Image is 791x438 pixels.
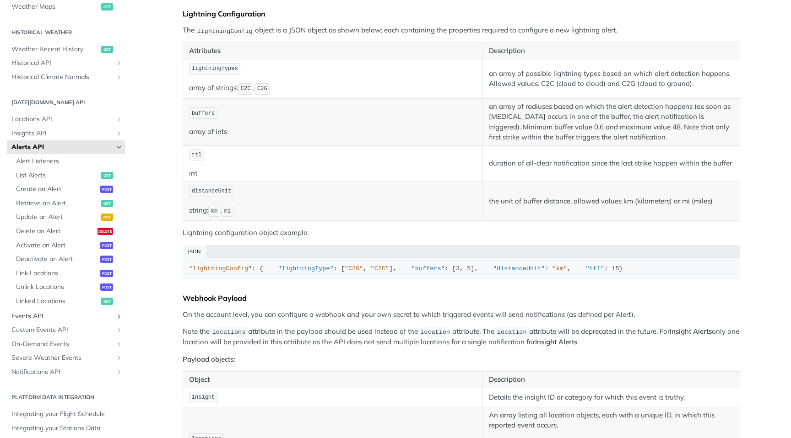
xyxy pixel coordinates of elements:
[101,214,113,221] span: put
[192,188,231,194] span: distanceUnit
[189,205,477,218] p: string: ,
[11,155,125,168] a: Alert Listeners
[7,422,125,435] a: Integrating your Stations Data
[586,265,605,272] span: "ttl"
[211,208,217,214] span: km
[11,73,113,82] span: Historical Climate Normals
[115,369,123,376] button: Show subpages for Notifications API
[11,224,125,238] a: Delete an Alertdelete
[189,46,477,56] p: Attributes
[197,27,253,34] span: lightningConfig
[16,199,99,208] span: Retrieve an Alert
[115,341,123,348] button: Show subpages for On-Demand Events
[11,210,125,224] a: Update an Alertput
[489,374,734,385] p: Description
[115,144,123,151] button: Hide subpages for Alerts API
[612,265,619,272] span: 15
[7,127,125,140] a: Insights APIShow subpages for Insights API
[115,326,123,334] button: Show subpages for Custom Events API
[183,294,740,303] div: Webhook Payload
[420,329,450,336] span: location
[11,143,113,152] span: Alerts API
[16,227,95,236] span: Delete an Alert
[115,130,123,137] button: Show subpages for Insights API
[489,158,734,169] p: duration of all-clear notification since the last strike happen within the buffer
[183,25,740,36] p: The object is a JSON object as shown below; each containing the properties required to configure ...
[11,169,125,182] a: List Alertsget
[467,265,471,272] span: 5
[7,70,125,84] a: Historical Climate NormalsShow subpages for Historical Climate Normals
[7,337,125,351] a: On-Demand EventsShow subpages for On-Demand Events
[493,265,545,272] span: "distanceUnit"
[7,323,125,337] a: Custom Events APIShow subpages for Custom Events API
[11,59,113,68] span: Historical API
[11,2,99,11] span: Weather Maps
[7,365,125,379] a: Notifications APIShow subpages for Notifications API
[16,213,99,222] span: Update an Alert
[16,185,98,194] span: Create an Alert
[456,265,460,272] span: 3
[100,256,113,263] span: post
[16,157,123,166] span: Alert Listeners
[100,242,113,249] span: post
[183,228,740,238] p: Lightning configuration object example:
[224,208,231,214] span: mi
[11,45,99,54] span: Weather Recent History
[11,267,125,280] a: Link Locationspost
[100,186,113,193] span: post
[489,392,734,403] p: Details the insight ID or category for which this event is truthy.
[7,112,125,126] a: Locations APIShow subpages for Locations API
[16,171,99,180] span: List Alerts
[192,65,238,72] span: lightningTypes
[7,43,125,56] a: Weather Recent Historyget
[189,264,734,273] div: : { : [ , ], : [ , ], : , : }
[115,59,123,67] button: Show subpages for Historical API
[115,116,123,123] button: Show subpages for Locations API
[11,280,125,294] a: Unlink Locationspost
[345,265,363,272] span: "C2G"
[98,228,113,235] span: delete
[189,127,477,137] p: array of ints
[192,152,202,158] span: ttl
[189,374,477,385] p: Object
[101,200,113,207] span: get
[7,56,125,70] a: Historical APIShow subpages for Historical API
[16,269,98,278] span: Link Locations
[11,326,113,335] span: Custom Events API
[11,353,113,363] span: Severe Weather Events
[115,313,123,320] button: Show subpages for Events API
[489,410,734,431] p: An array listing all location objects, each with a unique ID, in which this reported event occurs.
[11,424,123,433] span: Integrating your Stations Data
[553,265,567,272] span: "km"
[7,407,125,421] a: Integrating your Flight Schedule
[192,110,215,117] span: buffers
[11,115,113,124] span: Locations API
[278,265,334,272] span: "lightningType"
[7,140,125,154] a: Alerts APIHide subpages for Alerts API
[16,297,99,306] span: Linked Locations
[241,85,251,92] span: C2C
[11,129,113,138] span: Insights API
[11,182,125,196] a: Create an Alertpost
[7,28,125,37] h2: Historical Weather
[489,69,734,89] p: an array of possible lightning types based on which alert detection happens. Allowed values: C2C ...
[183,9,740,18] div: Lightning Configuration
[189,168,477,179] p: int
[16,255,98,264] span: Deactivate an Alert
[16,283,98,292] span: Unlink Locations
[115,354,123,362] button: Show subpages for Severe Weather Events
[11,368,113,377] span: Notifications API
[7,98,125,107] h2: [DATE][DOMAIN_NAME] API
[11,340,113,349] span: On-Demand Events
[101,46,113,53] span: get
[189,82,477,96] p: array of strings: ,
[101,172,113,179] span: get
[7,351,125,365] a: Severe Weather EventsShow subpages for Severe Weather Events
[489,46,734,56] p: Description
[497,329,527,336] span: location
[101,298,113,305] span: get
[371,265,390,272] span: "C2C"
[489,196,734,207] p: the unit of buffer distance, allowed values km (kilometers) or mi (miles)
[7,393,125,401] h2: Platform DATA integration
[412,265,445,272] span: "buffers"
